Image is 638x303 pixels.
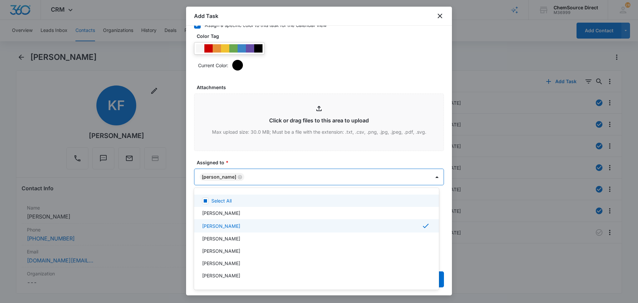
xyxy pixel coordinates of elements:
[202,247,240,254] p: [PERSON_NAME]
[202,272,240,279] p: [PERSON_NAME]
[211,197,232,204] p: Select All
[202,210,240,217] p: [PERSON_NAME]
[202,235,240,242] p: [PERSON_NAME]
[202,260,240,267] p: [PERSON_NAME]
[202,223,240,229] p: [PERSON_NAME]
